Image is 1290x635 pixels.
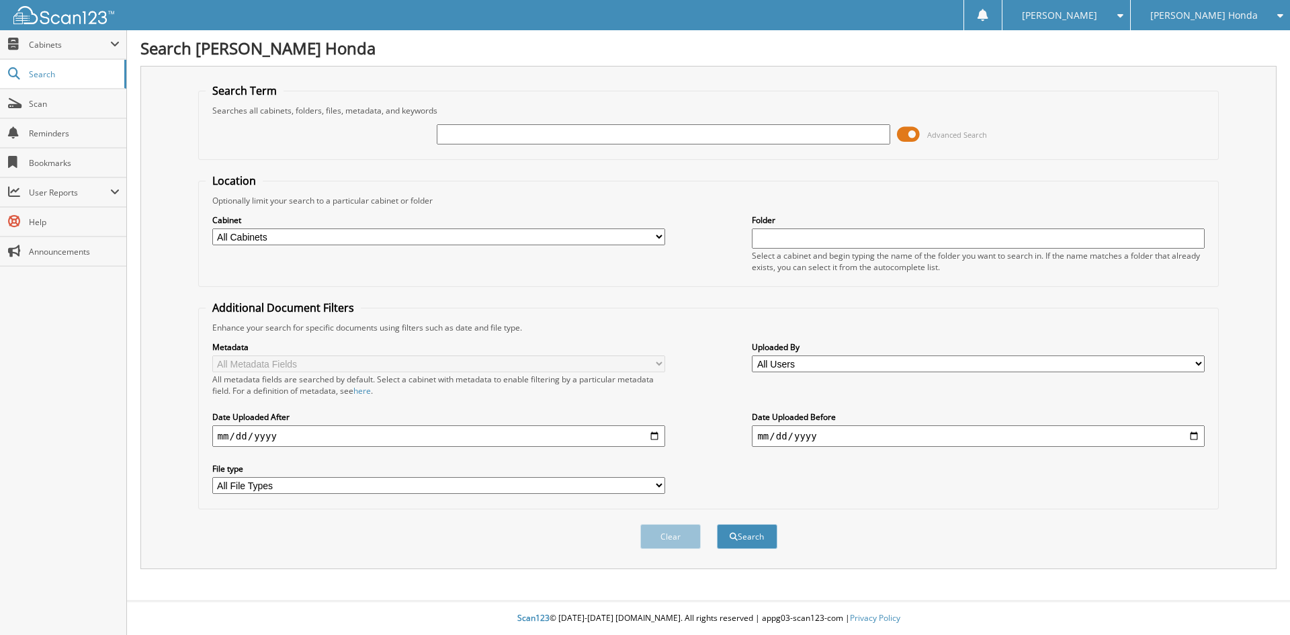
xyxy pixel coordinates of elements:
[212,411,665,423] label: Date Uploaded After
[752,341,1205,353] label: Uploaded By
[1150,11,1258,19] span: [PERSON_NAME] Honda
[1022,11,1097,19] span: [PERSON_NAME]
[29,216,120,228] span: Help
[127,602,1290,635] div: © [DATE]-[DATE] [DOMAIN_NAME]. All rights reserved | appg03-scan123-com |
[29,98,120,110] span: Scan
[353,385,371,396] a: here
[206,83,284,98] legend: Search Term
[717,524,777,549] button: Search
[752,425,1205,447] input: end
[212,463,665,474] label: File type
[29,128,120,139] span: Reminders
[206,300,361,315] legend: Additional Document Filters
[752,411,1205,423] label: Date Uploaded Before
[212,374,665,396] div: All metadata fields are searched by default. Select a cabinet with metadata to enable filtering b...
[29,39,110,50] span: Cabinets
[212,425,665,447] input: start
[29,246,120,257] span: Announcements
[206,195,1212,206] div: Optionally limit your search to a particular cabinet or folder
[752,250,1205,273] div: Select a cabinet and begin typing the name of the folder you want to search in. If the name match...
[206,322,1212,333] div: Enhance your search for specific documents using filters such as date and file type.
[517,612,550,624] span: Scan123
[212,341,665,353] label: Metadata
[206,105,1212,116] div: Searches all cabinets, folders, files, metadata, and keywords
[29,157,120,169] span: Bookmarks
[29,187,110,198] span: User Reports
[752,214,1205,226] label: Folder
[850,612,900,624] a: Privacy Policy
[206,173,263,188] legend: Location
[13,6,114,24] img: scan123-logo-white.svg
[640,524,701,549] button: Clear
[140,37,1277,59] h1: Search [PERSON_NAME] Honda
[29,69,118,80] span: Search
[927,130,987,140] span: Advanced Search
[212,214,665,226] label: Cabinet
